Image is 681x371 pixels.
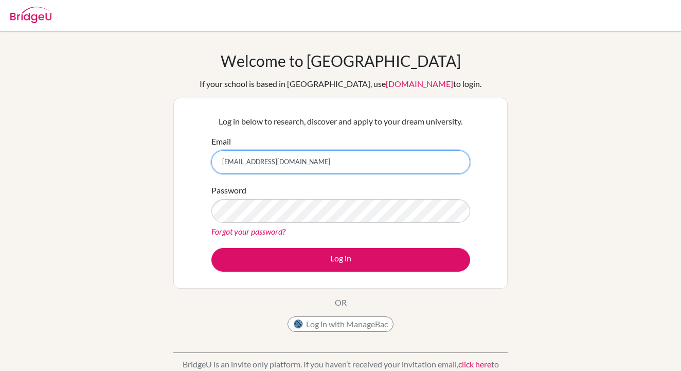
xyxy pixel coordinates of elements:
[221,51,461,70] h1: Welcome to [GEOGRAPHIC_DATA]
[386,79,453,89] a: [DOMAIN_NAME]
[211,226,285,236] a: Forgot your password?
[200,78,481,90] div: If your school is based in [GEOGRAPHIC_DATA], use to login.
[335,296,347,309] p: OR
[211,135,231,148] label: Email
[211,248,470,272] button: Log in
[10,7,51,23] img: Bridge-U
[211,115,470,128] p: Log in below to research, discover and apply to your dream university.
[458,359,491,369] a: click here
[288,316,393,332] button: Log in with ManageBac
[211,184,246,197] label: Password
